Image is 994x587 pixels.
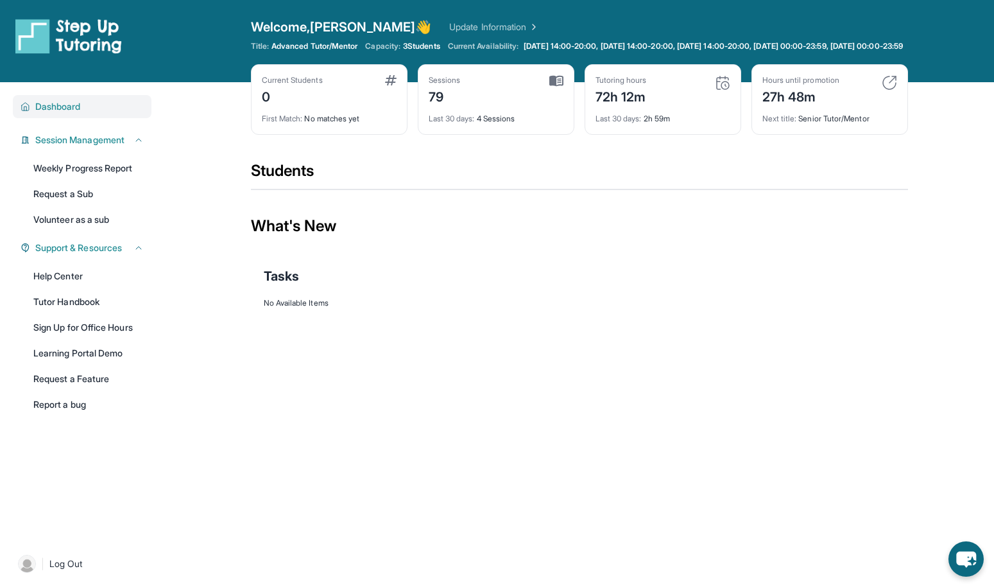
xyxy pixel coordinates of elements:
[35,134,124,146] span: Session Management
[271,41,357,51] span: Advanced Tutor/Mentor
[35,100,81,113] span: Dashboard
[526,21,539,33] img: Chevron Right
[596,114,642,123] span: Last 30 days :
[762,114,797,123] span: Next title :
[26,316,151,339] a: Sign Up for Office Hours
[30,134,144,146] button: Session Management
[264,298,895,308] div: No Available Items
[26,182,151,206] a: Request a Sub
[251,161,908,189] div: Students
[365,41,400,51] span: Capacity:
[262,106,397,124] div: No matches yet
[429,75,461,85] div: Sessions
[549,75,563,87] img: card
[26,208,151,231] a: Volunteer as a sub
[251,198,908,254] div: What's New
[35,241,122,254] span: Support & Resources
[521,41,905,51] a: [DATE] 14:00-20:00, [DATE] 14:00-20:00, [DATE] 14:00-20:00, [DATE] 00:00-23:59, [DATE] 00:00-23:59
[449,21,539,33] a: Update Information
[448,41,518,51] span: Current Availability:
[15,18,122,54] img: logo
[596,106,730,124] div: 2h 59m
[264,267,299,285] span: Tasks
[762,75,839,85] div: Hours until promotion
[385,75,397,85] img: card
[26,290,151,313] a: Tutor Handbook
[251,18,432,36] span: Welcome, [PERSON_NAME] 👋
[262,114,303,123] span: First Match :
[596,85,647,106] div: 72h 12m
[429,85,461,106] div: 79
[18,555,36,573] img: user-img
[882,75,897,91] img: card
[26,393,151,416] a: Report a bug
[948,541,984,577] button: chat-button
[26,157,151,180] a: Weekly Progress Report
[429,106,563,124] div: 4 Sessions
[429,114,475,123] span: Last 30 days :
[596,75,647,85] div: Tutoring hours
[26,367,151,390] a: Request a Feature
[251,41,269,51] span: Title:
[715,75,730,91] img: card
[262,85,323,106] div: 0
[762,85,839,106] div: 27h 48m
[762,106,897,124] div: Senior Tutor/Mentor
[403,41,440,51] span: 3 Students
[49,557,83,570] span: Log Out
[26,342,151,365] a: Learning Portal Demo
[41,556,44,572] span: |
[26,265,151,288] a: Help Center
[524,41,903,51] span: [DATE] 14:00-20:00, [DATE] 14:00-20:00, [DATE] 14:00-20:00, [DATE] 00:00-23:59, [DATE] 00:00-23:59
[30,241,144,254] button: Support & Resources
[262,75,323,85] div: Current Students
[13,550,151,578] a: |Log Out
[30,100,144,113] button: Dashboard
